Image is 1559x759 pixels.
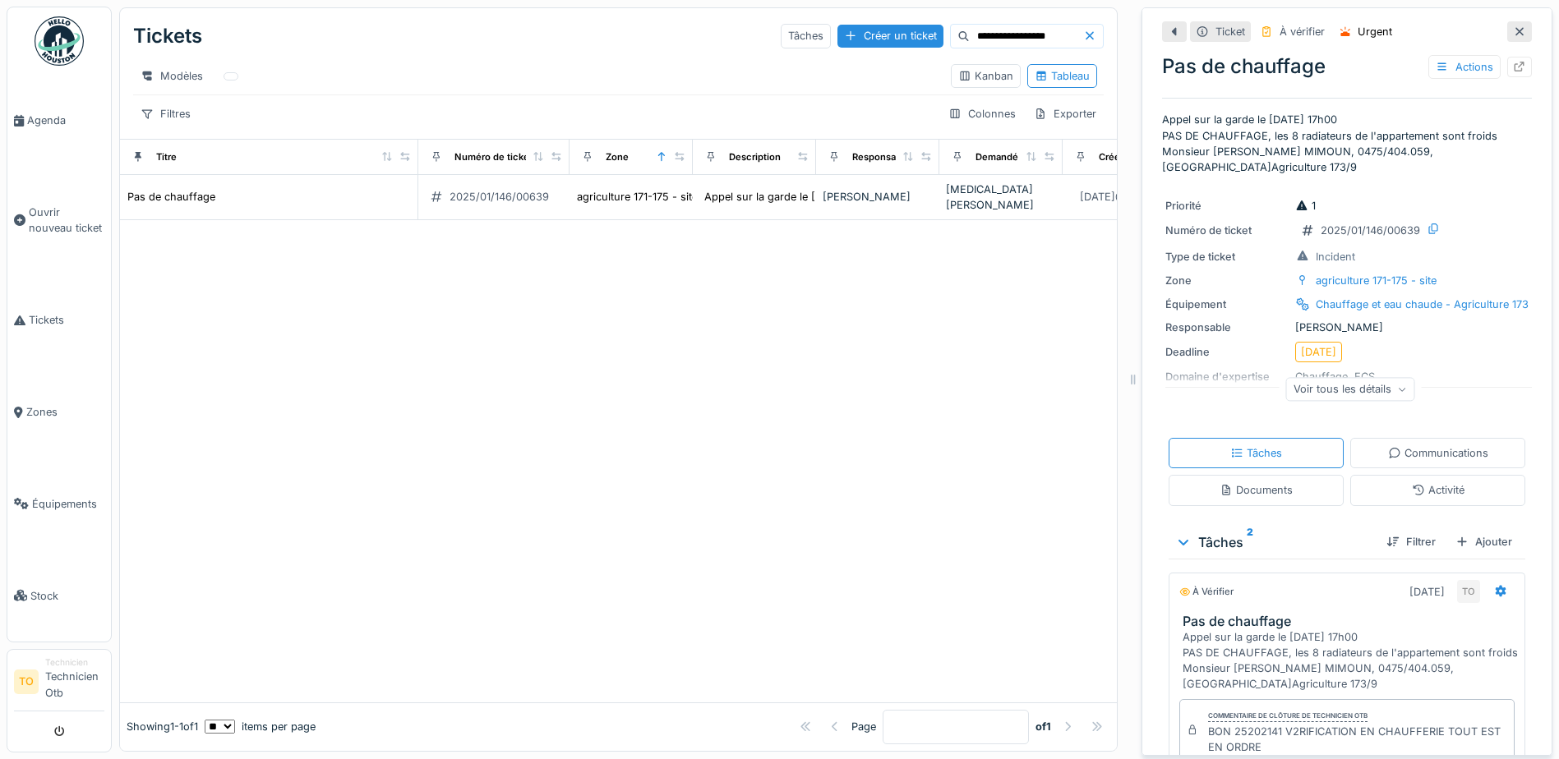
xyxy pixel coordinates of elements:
div: Tâches [1230,445,1282,461]
div: Ajouter [1449,531,1519,553]
div: Équipement [1165,297,1289,312]
a: Tickets [7,274,111,366]
sup: 2 [1247,532,1253,552]
div: Titre [156,150,177,164]
li: TO [14,669,39,694]
img: Badge_color-CXgf-gQk.svg [35,16,84,66]
span: Équipements [32,496,104,512]
div: Kanban [958,68,1013,84]
span: Zones [26,404,104,420]
div: Créé le [1099,150,1131,164]
div: Showing 1 - 1 of 1 [127,719,198,734]
div: Description [729,150,781,164]
div: Type de ticket [1165,249,1289,264]
div: Tâches [781,24,831,48]
div: [DATE] @ 10:39:23 [1080,189,1169,205]
div: [MEDICAL_DATA][PERSON_NAME] [946,182,1056,213]
div: 1 [1295,198,1316,214]
div: Appel sur la garde le [DATE] 17h00 PAS DE CHAUFFAGE, les 8 radiateurs de l'appartement sont froid... [1183,629,1518,692]
div: À vérifier [1280,24,1325,39]
span: Agenda [27,113,104,128]
div: Tâches [1175,532,1373,552]
span: Stock [30,588,104,604]
div: 2025/01/146/00639 [1321,223,1420,238]
div: Voir tous les détails [1286,377,1415,401]
p: Appel sur la garde le [DATE] 17h00 PAS DE CHAUFFAGE, les 8 radiateurs de l'appartement sont froid... [1162,112,1532,175]
div: Filtres [133,102,198,126]
div: Pas de chauffage [127,189,215,205]
div: Deadline [1165,344,1289,360]
div: À vérifier [1179,585,1234,599]
div: [PERSON_NAME] [823,189,933,205]
div: Zone [606,150,629,164]
div: [PERSON_NAME] [1165,320,1529,335]
div: [DATE] [1409,584,1445,600]
div: items per page [205,719,316,734]
a: Agenda [7,75,111,167]
div: Responsable [1165,320,1289,335]
div: TO [1457,580,1480,603]
h3: Pas de chauffage [1183,614,1518,629]
div: Page [851,719,876,734]
strong: of 1 [1035,719,1051,734]
div: agriculture 171-175 - site [577,189,698,205]
div: Documents [1220,482,1293,498]
div: Communications [1388,445,1488,461]
div: Numéro de ticket [1165,223,1289,238]
div: Priorité [1165,198,1289,214]
a: TO TechnicienTechnicien Otb [14,656,104,711]
div: agriculture 171-175 - site [1316,273,1437,288]
div: Actions [1428,55,1501,79]
div: 2025/01/146/00639 [450,189,549,205]
div: Créer un ticket [837,25,943,47]
div: Chauffage et eau chaude - Agriculture 173 [1316,297,1529,312]
div: Commentaire de clôture de Technicien Otb [1208,711,1368,722]
div: Ticket [1215,24,1245,39]
span: Ouvrir nouveau ticket [29,205,104,236]
div: [DATE] [1301,344,1336,360]
a: Stock [7,550,111,642]
div: Zone [1165,273,1289,288]
div: BON 25202141 V2RIFICATION EN CHAUFFERIE TOUT EST EN ORDRE [1208,724,1507,755]
a: Équipements [7,458,111,550]
div: Activité [1412,482,1464,498]
div: Modèles [133,64,210,88]
div: Incident [1316,249,1355,264]
div: Numéro de ticket [454,150,533,164]
a: Ouvrir nouveau ticket [7,167,111,274]
div: Appel sur la garde le [DATE] 17h00 PAS DE... [704,189,929,205]
a: Zones [7,366,111,458]
div: Demandé par [976,150,1035,164]
div: Exporter [1026,102,1104,126]
div: Filtrer [1380,531,1442,553]
li: Technicien Otb [45,656,104,707]
span: Tickets [29,312,104,328]
div: Colonnes [941,102,1023,126]
div: Technicien [45,656,104,669]
div: Tickets [133,15,202,57]
div: Urgent [1358,24,1392,39]
div: Tableau [1035,68,1090,84]
div: Responsable [852,150,910,164]
div: Pas de chauffage [1162,52,1532,81]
